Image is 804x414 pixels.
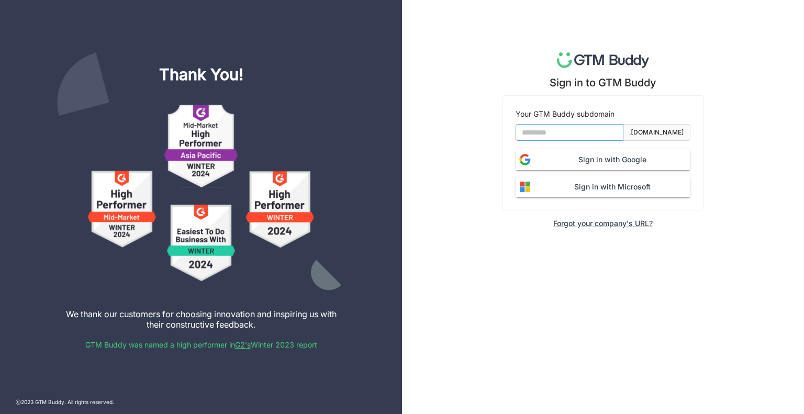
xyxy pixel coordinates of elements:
div: .[DOMAIN_NAME] [629,128,684,138]
div: Sign in to GTM Buddy [550,76,656,89]
img: logo [557,52,650,68]
div: Forgot your company's URL? [553,219,653,228]
a: G2's [235,340,251,349]
button: Sign in with Microsoft [516,176,690,197]
div: Your GTM Buddy subdomain [516,108,690,120]
button: Sign in with Google [516,149,690,170]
